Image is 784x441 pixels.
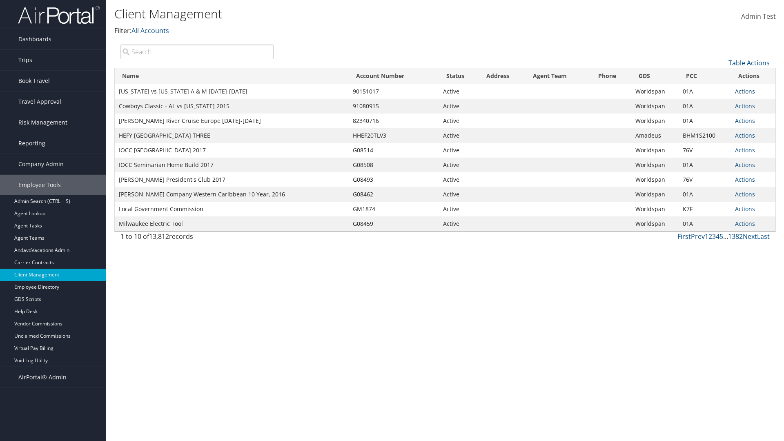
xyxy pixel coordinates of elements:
td: Worldspan [631,114,679,128]
a: 3 [712,232,716,241]
div: 1 to 10 of records [120,232,274,245]
a: Actions [735,161,755,169]
td: Active [439,84,479,99]
td: 76V [679,172,731,187]
a: Last [757,232,770,241]
a: First [677,232,691,241]
td: [PERSON_NAME] Company Western Caribbean 10 Year, 2016 [115,187,349,202]
th: Account Number: activate to sort column ascending [349,68,439,84]
td: IOCC Seminarian Home Build 2017 [115,158,349,172]
td: 01A [679,187,731,202]
a: 2 [708,232,712,241]
td: Worldspan [631,187,679,202]
td: 90151017 [349,84,439,99]
span: Dashboards [18,29,51,49]
td: Worldspan [631,216,679,231]
td: Active [439,114,479,128]
td: Active [439,202,479,216]
a: Actions [735,146,755,154]
td: Worldspan [631,172,679,187]
td: Worldspan [631,143,679,158]
td: Active [439,128,479,143]
td: K7F [679,202,731,216]
th: Phone [591,68,631,84]
a: Next [743,232,757,241]
td: Amadeus [631,128,679,143]
td: Milwaukee Electric Tool [115,216,349,231]
span: Book Travel [18,71,50,91]
td: G08493 [349,172,439,187]
td: Active [439,158,479,172]
td: IOCC [GEOGRAPHIC_DATA] 2017 [115,143,349,158]
a: Table Actions [728,58,770,67]
a: 4 [716,232,719,241]
td: Active [439,216,479,231]
a: Actions [735,117,755,125]
th: PCC [679,68,731,84]
a: 1382 [728,232,743,241]
td: Active [439,187,479,202]
th: Actions [731,68,775,84]
td: GM1874 [349,202,439,216]
a: Actions [735,131,755,139]
td: Worldspan [631,158,679,172]
td: BHM1S2100 [679,128,731,143]
td: Worldspan [631,84,679,99]
input: Search [120,45,274,59]
a: Prev [691,232,705,241]
h1: Client Management [114,5,555,22]
td: 01A [679,158,731,172]
span: AirPortal® Admin [18,367,67,388]
td: Local Government Commission [115,202,349,216]
span: Trips [18,50,32,70]
td: Active [439,99,479,114]
th: Name: activate to sort column descending [115,68,349,84]
th: Address [479,68,526,84]
th: Status: activate to sort column ascending [439,68,479,84]
a: Actions [735,102,755,110]
th: GDS [631,68,679,84]
span: Travel Approval [18,91,61,112]
a: Admin Test [741,4,776,29]
td: 82340716 [349,114,439,128]
a: Actions [735,176,755,183]
a: Actions [735,220,755,227]
td: 01A [679,114,731,128]
td: 01A [679,216,731,231]
span: Reporting [18,133,45,154]
td: G08459 [349,216,439,231]
td: 91080915 [349,99,439,114]
td: G08508 [349,158,439,172]
span: Employee Tools [18,175,61,195]
th: Agent Team [526,68,591,84]
td: 01A [679,99,731,114]
td: [PERSON_NAME] President's Club 2017 [115,172,349,187]
a: Actions [735,190,755,198]
span: 13,812 [149,232,169,241]
td: Worldspan [631,99,679,114]
a: 5 [719,232,723,241]
span: Admin Test [741,12,776,21]
a: Actions [735,205,755,213]
td: [US_STATE] vs [US_STATE] A & M [DATE]-[DATE] [115,84,349,99]
span: … [723,232,728,241]
td: Active [439,143,479,158]
td: HHEF20TLV3 [349,128,439,143]
td: Active [439,172,479,187]
td: G08462 [349,187,439,202]
td: Cowboys Classic - AL vs [US_STATE] 2015 [115,99,349,114]
td: G08514 [349,143,439,158]
td: 01A [679,84,731,99]
td: HEFY [GEOGRAPHIC_DATA] THREE [115,128,349,143]
img: airportal-logo.png [18,5,100,24]
a: All Accounts [131,26,169,35]
td: [PERSON_NAME] River Cruise Europe [DATE]-[DATE] [115,114,349,128]
a: Actions [735,87,755,95]
a: 1 [705,232,708,241]
td: Worldspan [631,202,679,216]
span: Company Admin [18,154,64,174]
span: Risk Management [18,112,67,133]
td: 76V [679,143,731,158]
p: Filter: [114,26,555,36]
